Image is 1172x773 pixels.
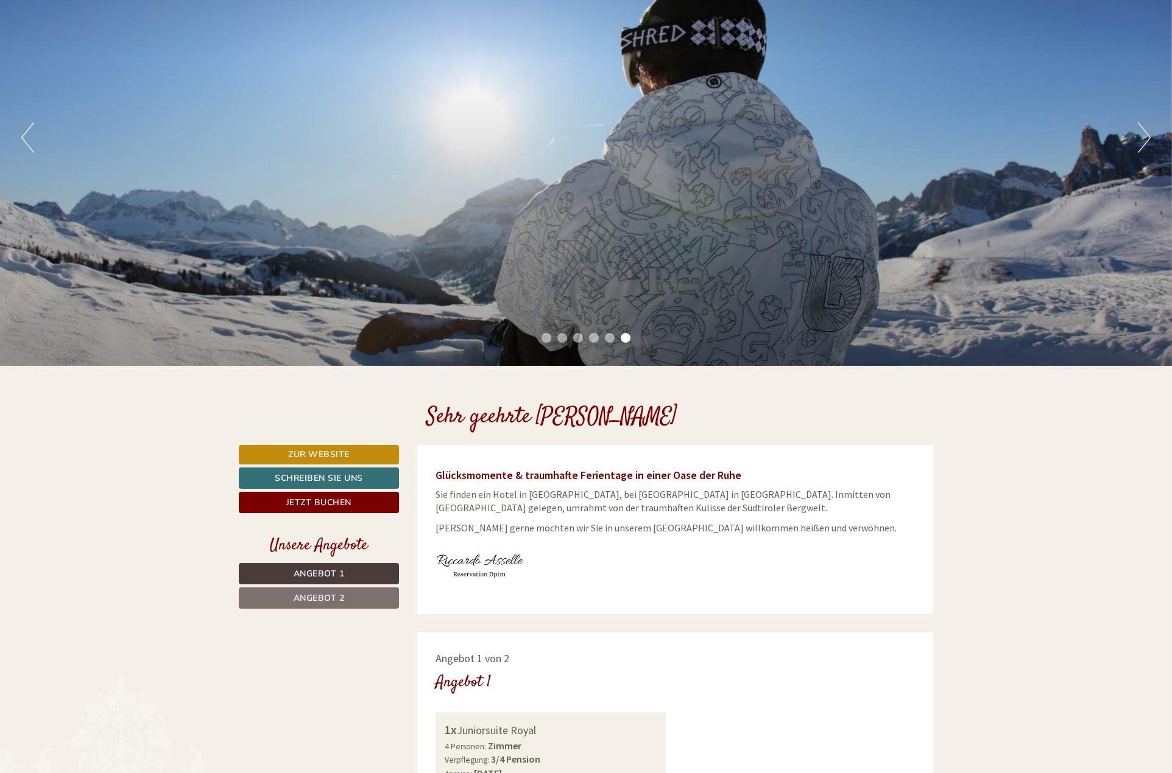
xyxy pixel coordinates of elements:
a: Zur Website [239,445,399,464]
small: 11:09 [18,59,188,68]
img: user-152.jpg [436,541,524,590]
button: Senden [407,321,480,342]
p: [PERSON_NAME] gerne möchten wir Sie in unserem [GEOGRAPHIC_DATA] willkommen heißen und verwöhnen. [436,521,916,535]
span: Sie finden ein Hotel in [GEOGRAPHIC_DATA], bei [GEOGRAPHIC_DATA] in [GEOGRAPHIC_DATA]. Inmitten v... [436,488,891,514]
div: Angebot 1 [436,671,491,694]
b: 1x [445,722,457,737]
div: [GEOGRAPHIC_DATA] [18,35,188,45]
b: 3/4 Pension [491,753,540,765]
h1: Sehr geehrte [PERSON_NAME] [426,405,677,430]
div: Donnerstag [203,9,277,30]
small: 4 Personen: [445,741,486,752]
button: Previous [21,122,34,153]
button: Next [1138,122,1151,153]
a: Jetzt buchen [239,492,399,513]
span: Glücksmomente & traumhafte Ferientage in einer Oase der Ruhe [436,468,741,482]
span: Angebot 1 [294,568,345,579]
small: Verpflegung: [445,755,489,765]
b: Zimmer [488,740,521,752]
span: Angebot 2 [294,592,345,604]
div: Unsere Angebote [239,534,399,557]
div: Juniorsuite Royal [445,721,657,739]
div: Guten Tag, wie können wir Ihnen helfen? [9,33,194,70]
span: Angebot 1 von 2 [436,651,509,665]
a: Schreiben Sie uns [239,467,399,489]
